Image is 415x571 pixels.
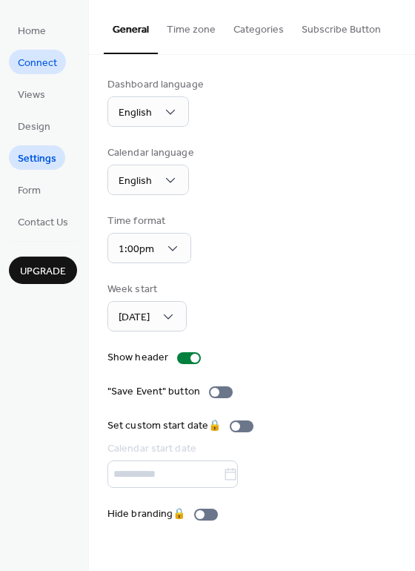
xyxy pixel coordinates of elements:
a: Home [9,18,55,42]
a: Form [9,177,50,202]
div: Time format [107,214,188,229]
span: Settings [18,151,56,167]
span: Connect [18,56,57,71]
span: Contact Us [18,215,68,231]
span: Views [18,88,45,103]
span: English [119,171,152,191]
span: 1:00pm [119,240,154,260]
a: Views [9,82,54,106]
span: Form [18,183,41,199]
a: Design [9,113,59,138]
span: Home [18,24,46,39]
div: Week start [107,282,184,297]
span: English [119,103,152,123]
div: Dashboard language [107,77,204,93]
a: Contact Us [9,209,77,234]
span: Design [18,119,50,135]
span: [DATE] [119,308,150,328]
span: Upgrade [20,264,66,280]
div: Show header [107,350,168,366]
button: Upgrade [9,257,77,284]
div: "Save Event" button [107,384,200,400]
div: Calendar language [107,145,194,161]
a: Connect [9,50,66,74]
a: Settings [9,145,65,170]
